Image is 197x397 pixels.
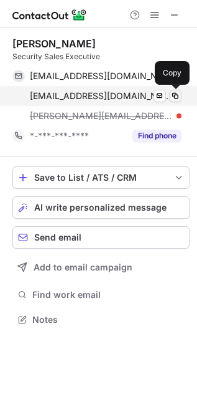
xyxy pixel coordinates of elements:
span: Add to email campaign [34,262,132,272]
div: Security Sales Executive [12,51,190,62]
span: [EMAIL_ADDRESS][DOMAIN_NAME] [30,90,172,102]
button: Reveal Button [132,130,181,142]
button: Notes [12,311,190,328]
span: Notes [32,314,185,325]
button: AI write personalized message [12,196,190,219]
div: Save to List / ATS / CRM [34,173,168,183]
img: ContactOut v5.3.10 [12,7,87,22]
span: [EMAIL_ADDRESS][DOMAIN_NAME] [30,70,172,82]
div: [PERSON_NAME] [12,37,96,50]
button: Find work email [12,286,190,304]
span: [PERSON_NAME][EMAIL_ADDRESS][DOMAIN_NAME] [30,110,172,122]
span: AI write personalized message [34,203,167,213]
button: save-profile-one-click [12,166,190,189]
button: Send email [12,226,190,249]
span: Find work email [32,289,185,300]
span: Send email [34,232,81,242]
button: Add to email campaign [12,256,190,279]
